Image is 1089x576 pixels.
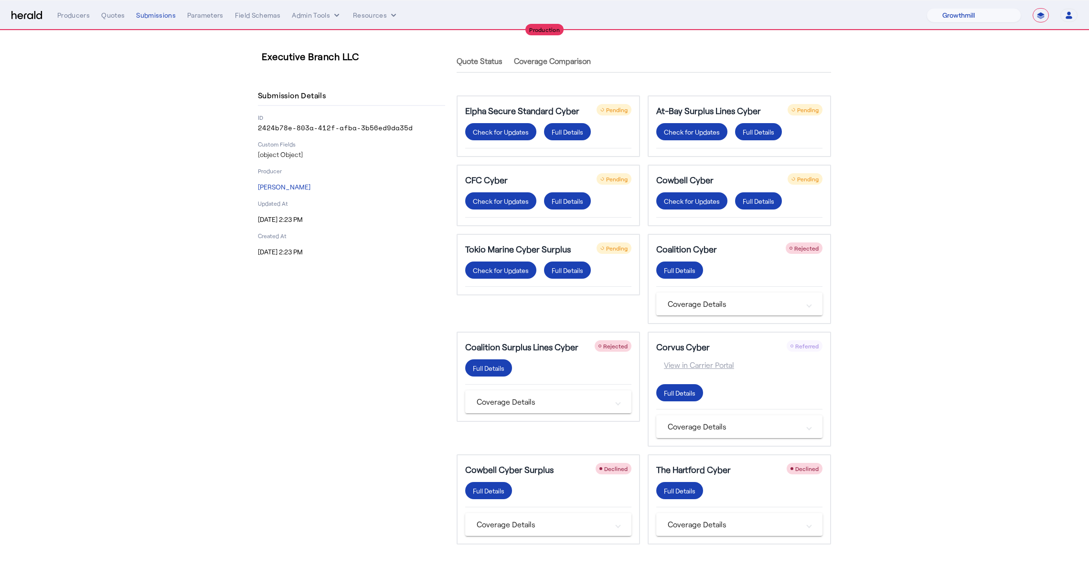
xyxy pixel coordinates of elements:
span: View in Carrier Portal [656,359,734,371]
span: Quote Status [457,57,502,65]
mat-panel-title: Coverage Details [668,519,800,530]
button: Full Details [735,123,782,140]
p: [PERSON_NAME] [258,182,445,192]
h5: Corvus Cyber [656,340,710,354]
img: Herald Logo [11,11,42,20]
span: Pending [797,176,819,182]
div: Full Details [664,486,695,496]
button: Check for Updates [656,123,727,140]
button: Full Details [544,123,591,140]
p: Producer [258,167,445,175]
button: Full Details [656,482,703,499]
span: Rejected [794,245,819,251]
h5: Elpha Secure Standard Cyber [465,104,579,117]
button: Check for Updates [465,123,536,140]
div: Full Details [473,363,504,373]
div: Check for Updates [473,127,529,137]
button: Full Details [656,262,703,279]
p: Custom Fields [258,140,445,148]
h5: Tokio Marine Cyber Surplus [465,242,571,256]
div: Check for Updates [473,265,529,275]
div: Full Details [473,486,504,496]
div: Check for Updates [664,127,720,137]
button: Check for Updates [656,192,727,209]
span: Pending [606,176,628,182]
button: internal dropdown menu [292,10,342,20]
h5: The Hartford Cyber [656,463,731,476]
h5: At-Bay Surplus Lines Cyber [656,104,761,117]
mat-expansion-panel-header: Coverage Details [656,293,822,315]
div: Parameters [187,10,224,20]
div: Field Schemas [235,10,281,20]
mat-panel-title: Coverage Details [668,421,800,432]
h3: Executive Branch LLC [262,50,449,63]
p: Created At [258,232,445,240]
mat-panel-title: Coverage Details [477,396,609,408]
div: Producers [57,10,90,20]
h5: CFC Cyber [465,173,508,187]
h5: Cowbell Cyber [656,173,714,187]
p: ID [258,114,445,121]
a: Coverage Comparison [514,50,591,73]
div: Submissions [136,10,176,20]
span: Rejected [603,343,628,349]
button: Check for Updates [465,192,536,209]
span: Pending [606,245,628,251]
div: Check for Updates [664,196,720,206]
span: Declined [604,465,628,472]
button: Resources dropdown menu [353,10,398,20]
h5: Cowbell Cyber Surplus [465,463,554,476]
p: 2424b78e-803a-412f-afba-3b56ed9da35d [258,123,445,133]
span: Pending [797,106,819,113]
button: Full Details [544,262,591,279]
mat-expansion-panel-header: Coverage Details [656,513,822,536]
span: Pending [606,106,628,113]
div: Full Details [664,265,695,275]
mat-panel-title: Coverage Details [477,519,609,530]
div: Full Details [664,388,695,398]
h5: Coalition Surplus Lines Cyber [465,340,578,354]
button: Full Details [656,384,703,401]
div: Full Details [552,196,583,206]
p: Updated At [258,199,445,207]
button: Check for Updates [465,262,536,279]
div: Full Details [552,265,583,275]
p: [object Object] [258,150,445,159]
button: Full Details [465,359,512,377]
a: Quote Status [457,50,502,73]
h4: Submission Details [258,90,330,101]
p: [DATE] 2:23 PM [258,215,445,224]
span: Coverage Comparison [514,57,591,65]
button: Full Details [544,192,591,209]
span: Declined [795,465,819,472]
h5: Coalition Cyber [656,242,717,256]
div: Check for Updates [473,196,529,206]
p: [DATE] 2:23 PM [258,247,445,257]
div: Full Details [552,127,583,137]
div: Quotes [101,10,125,20]
mat-expansion-panel-header: Coverage Details [656,415,822,438]
div: Full Details [743,127,774,137]
button: Full Details [465,482,512,499]
button: Full Details [735,192,782,209]
mat-expansion-panel-header: Coverage Details [465,390,631,413]
span: Referred [795,343,819,349]
mat-expansion-panel-header: Coverage Details [465,513,631,536]
div: Full Details [743,196,774,206]
div: Production [525,24,564,35]
mat-panel-title: Coverage Details [668,298,800,310]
